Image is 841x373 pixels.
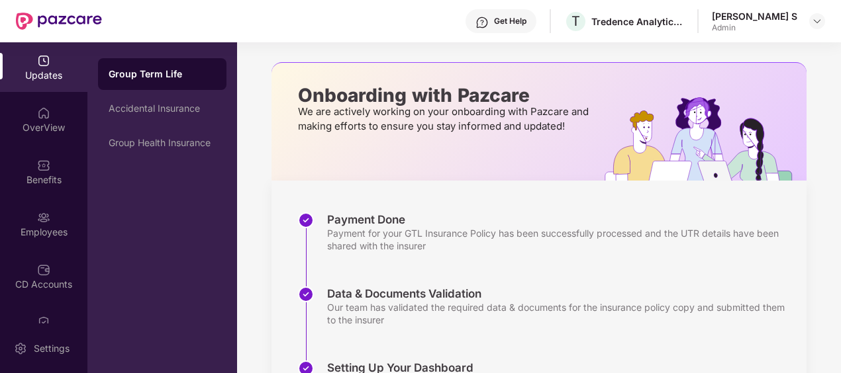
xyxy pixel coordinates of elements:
[812,16,822,26] img: svg+xml;base64,PHN2ZyBpZD0iRHJvcGRvd24tMzJ4MzIiIHhtbG5zPSJodHRwOi8vd3d3LnczLm9yZy8yMDAwL3N2ZyIgd2...
[475,16,489,29] img: svg+xml;base64,PHN2ZyBpZD0iSGVscC0zMngzMiIgeG1sbnM9Imh0dHA6Ly93d3cudzMub3JnLzIwMDAvc3ZnIiB3aWR0aD...
[109,67,216,81] div: Group Term Life
[712,10,797,22] div: [PERSON_NAME] S
[298,89,593,101] p: Onboarding with Pazcare
[327,212,793,227] div: Payment Done
[298,212,314,228] img: svg+xml;base64,PHN2ZyBpZD0iU3RlcC1Eb25lLTMyeDMyIiB4bWxucz0iaHR0cDovL3d3dy53My5vcmcvMjAwMC9zdmciIH...
[37,211,50,224] img: svg+xml;base64,PHN2ZyBpZD0iRW1wbG95ZWVzIiB4bWxucz0iaHR0cDovL3d3dy53My5vcmcvMjAwMC9zdmciIHdpZHRoPS...
[712,22,797,33] div: Admin
[591,15,684,28] div: Tredence Analytics Solutions Private Limited
[327,227,793,252] div: Payment for your GTL Insurance Policy has been successfully processed and the UTR details have be...
[30,342,74,355] div: Settings
[494,16,526,26] div: Get Help
[327,301,793,326] div: Our team has validated the required data & documents for the insurance policy copy and submitted ...
[37,54,50,67] img: svg+xml;base64,PHN2ZyBpZD0iVXBkYXRlZCIgeG1sbnM9Imh0dHA6Ly93d3cudzMub3JnLzIwMDAvc3ZnIiB3aWR0aD0iMj...
[109,103,216,114] div: Accidental Insurance
[16,13,102,30] img: New Pazcare Logo
[571,13,580,29] span: T
[298,104,593,134] p: We are actively working on your onboarding with Pazcare and making efforts to ensure you stay inf...
[298,286,314,302] img: svg+xml;base64,PHN2ZyBpZD0iU3RlcC1Eb25lLTMyeDMyIiB4bWxucz0iaHR0cDovL3d3dy53My5vcmcvMjAwMC9zdmciIH...
[37,106,50,120] img: svg+xml;base64,PHN2ZyBpZD0iSG9tZSIgeG1sbnM9Imh0dHA6Ly93d3cudzMub3JnLzIwMDAvc3ZnIiB3aWR0aD0iMjAiIG...
[37,159,50,172] img: svg+xml;base64,PHN2ZyBpZD0iQmVuZWZpdHMiIHhtbG5zPSJodHRwOi8vd3d3LnczLm9yZy8yMDAwL3N2ZyIgd2lkdGg9Ij...
[37,263,50,276] img: svg+xml;base64,PHN2ZyBpZD0iQ0RfQWNjb3VudHMiIGRhdGEtbmFtZT0iQ0QgQWNjb3VudHMiIHhtbG5zPSJodHRwOi8vd3...
[605,97,807,181] img: hrOnboarding
[37,315,50,329] img: svg+xml;base64,PHN2ZyBpZD0iQ2xhaW0iIHhtbG5zPSJodHRwOi8vd3d3LnczLm9yZy8yMDAwL3N2ZyIgd2lkdGg9IjIwIi...
[14,342,27,355] img: svg+xml;base64,PHN2ZyBpZD0iU2V0dGluZy0yMHgyMCIgeG1sbnM9Imh0dHA6Ly93d3cudzMub3JnLzIwMDAvc3ZnIiB3aW...
[109,138,216,148] div: Group Health Insurance
[327,286,793,301] div: Data & Documents Validation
